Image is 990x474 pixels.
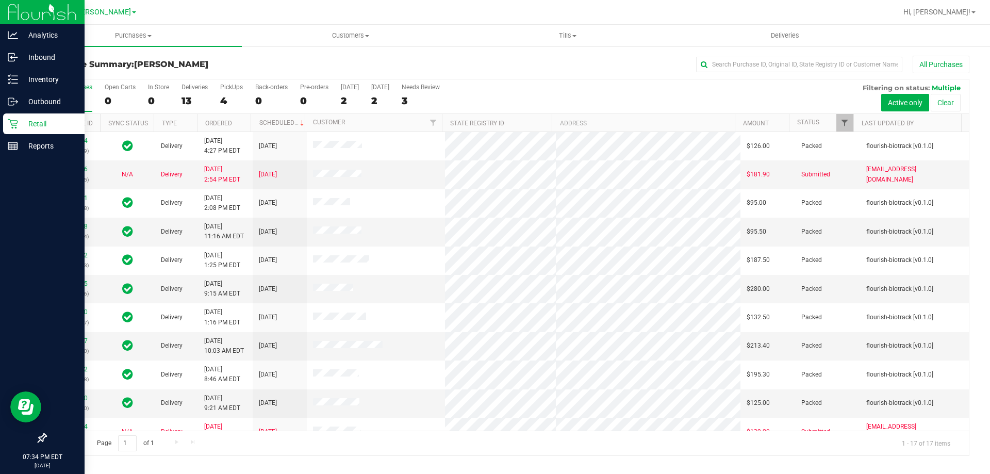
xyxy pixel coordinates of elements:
[18,140,80,152] p: Reports
[122,171,133,178] span: Not Applicable
[59,280,88,287] a: 11846805
[552,114,735,132] th: Address
[863,84,930,92] span: Filtering on status:
[300,95,328,107] div: 0
[59,423,88,430] a: 11845794
[801,341,822,351] span: Packed
[259,255,277,265] span: [DATE]
[747,227,766,237] span: $95.50
[161,227,183,237] span: Delivery
[757,31,813,40] span: Deliveries
[204,307,240,327] span: [DATE] 1:16 PM EDT
[797,119,819,126] a: Status
[122,396,133,410] span: In Sync
[747,255,770,265] span: $187.50
[59,166,88,173] a: 11850736
[45,60,353,69] h3: Purchase Summary:
[204,394,240,413] span: [DATE] 9:21 AM EDT
[204,136,240,156] span: [DATE] 4:27 PM EDT
[676,25,894,46] a: Deliveries
[259,370,277,380] span: [DATE]
[148,95,169,107] div: 0
[161,255,183,265] span: Delivery
[747,284,770,294] span: $280.00
[8,141,18,151] inline-svg: Reports
[259,398,277,408] span: [DATE]
[866,141,933,151] span: flourish-biotrack [v0.1.0]
[450,120,504,127] a: State Registry ID
[259,427,277,437] span: [DATE]
[10,391,41,422] iframe: Resource center
[18,29,80,41] p: Analytics
[108,120,148,127] a: Sync Status
[5,452,80,462] p: 07:34 PM EDT
[59,366,88,373] a: 11840282
[866,284,933,294] span: flourish-biotrack [v0.1.0]
[862,120,914,127] a: Last Updated By
[836,114,853,132] a: Filter
[122,427,133,437] button: N/A
[801,170,830,179] span: Submitted
[801,198,822,208] span: Packed
[747,341,770,351] span: $213.40
[161,198,183,208] span: Delivery
[122,428,133,435] span: Not Applicable
[8,52,18,62] inline-svg: Inbound
[59,337,88,345] a: 11848257
[205,120,232,127] a: Ordered
[204,165,240,184] span: [DATE] 2:54 PM EDT
[801,313,822,322] span: Packed
[105,95,136,107] div: 0
[259,141,277,151] span: [DATE]
[122,224,133,239] span: In Sync
[59,137,88,144] a: 11851294
[259,119,306,126] a: Scheduled
[74,8,131,17] span: [PERSON_NAME]
[866,398,933,408] span: flourish-biotrack [v0.1.0]
[134,59,208,69] span: [PERSON_NAME]
[402,84,440,91] div: Needs Review
[204,422,240,442] span: [DATE] 1:18 PM EDT
[866,422,963,442] span: [EMAIL_ADDRESS][DOMAIN_NAME]
[313,119,345,126] a: Customer
[59,252,88,259] a: 11849812
[747,170,770,179] span: $181.90
[259,227,277,237] span: [DATE]
[18,118,80,130] p: Retail
[181,84,208,91] div: Deliveries
[459,31,675,40] span: Tills
[162,120,177,127] a: Type
[801,398,822,408] span: Packed
[181,95,208,107] div: 13
[204,222,244,241] span: [DATE] 11:16 AM EDT
[161,313,183,322] span: Delivery
[866,227,933,237] span: flourish-biotrack [v0.1.0]
[801,427,830,437] span: Submitted
[866,341,933,351] span: flourish-biotrack [v0.1.0]
[801,141,822,151] span: Packed
[259,341,277,351] span: [DATE]
[259,284,277,294] span: [DATE]
[122,310,133,324] span: In Sync
[866,165,963,184] span: [EMAIL_ADDRESS][DOMAIN_NAME]
[402,95,440,107] div: 3
[747,427,770,437] span: $139.00
[122,170,133,179] button: N/A
[18,73,80,86] p: Inventory
[371,84,389,91] div: [DATE]
[161,284,183,294] span: Delivery
[88,435,162,451] span: Page of 1
[866,255,933,265] span: flourish-biotrack [v0.1.0]
[903,8,970,16] span: Hi, [PERSON_NAME]!
[801,284,822,294] span: Packed
[25,25,242,46] a: Purchases
[204,365,240,384] span: [DATE] 8:46 AM EDT
[161,370,183,380] span: Delivery
[931,94,961,111] button: Clear
[255,95,288,107] div: 0
[259,198,277,208] span: [DATE]
[204,251,240,270] span: [DATE] 1:25 PM EDT
[122,282,133,296] span: In Sync
[204,279,240,299] span: [DATE] 9:15 AM EDT
[743,120,769,127] a: Amount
